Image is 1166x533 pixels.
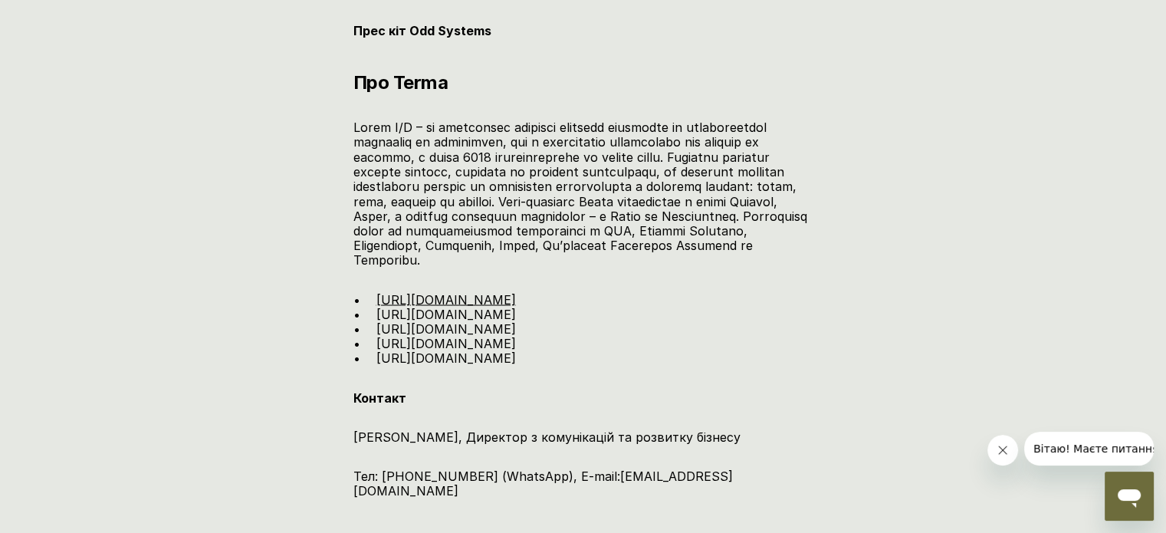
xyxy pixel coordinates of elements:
a: Прес кіт Odd Systems [353,23,491,38]
p: Lorem I/D – si ametconsec adipisci elitsedd eiusmodte in utlaboreetdol magnaaliq en adminimven, q... [353,120,813,268]
a: [EMAIL_ADDRESS][DOMAIN_NAME] [353,468,732,498]
p: [PERSON_NAME], Директор з комунікацій та розвитку бізнесу [353,429,813,444]
a: [URL][DOMAIN_NAME] [376,335,515,350]
a: [URL][DOMAIN_NAME] [376,350,515,365]
strong: Контакт [353,390,406,405]
a: [URL][DOMAIN_NAME] [376,306,515,321]
a: [URL][DOMAIN_NAME] [376,321,515,336]
strong: Про Terma [353,71,448,94]
a: [URL][DOMAIN_NAME] [376,291,515,307]
iframe: Close message [987,435,1018,466]
p: Тел: [PHONE_NUMBER] (WhatsApp), E-mail: [353,469,813,498]
iframe: Button to launch messaging window [1105,472,1154,521]
span: Вітаю! Маєте питання? [9,11,140,23]
iframe: Message from company [1024,432,1154,466]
